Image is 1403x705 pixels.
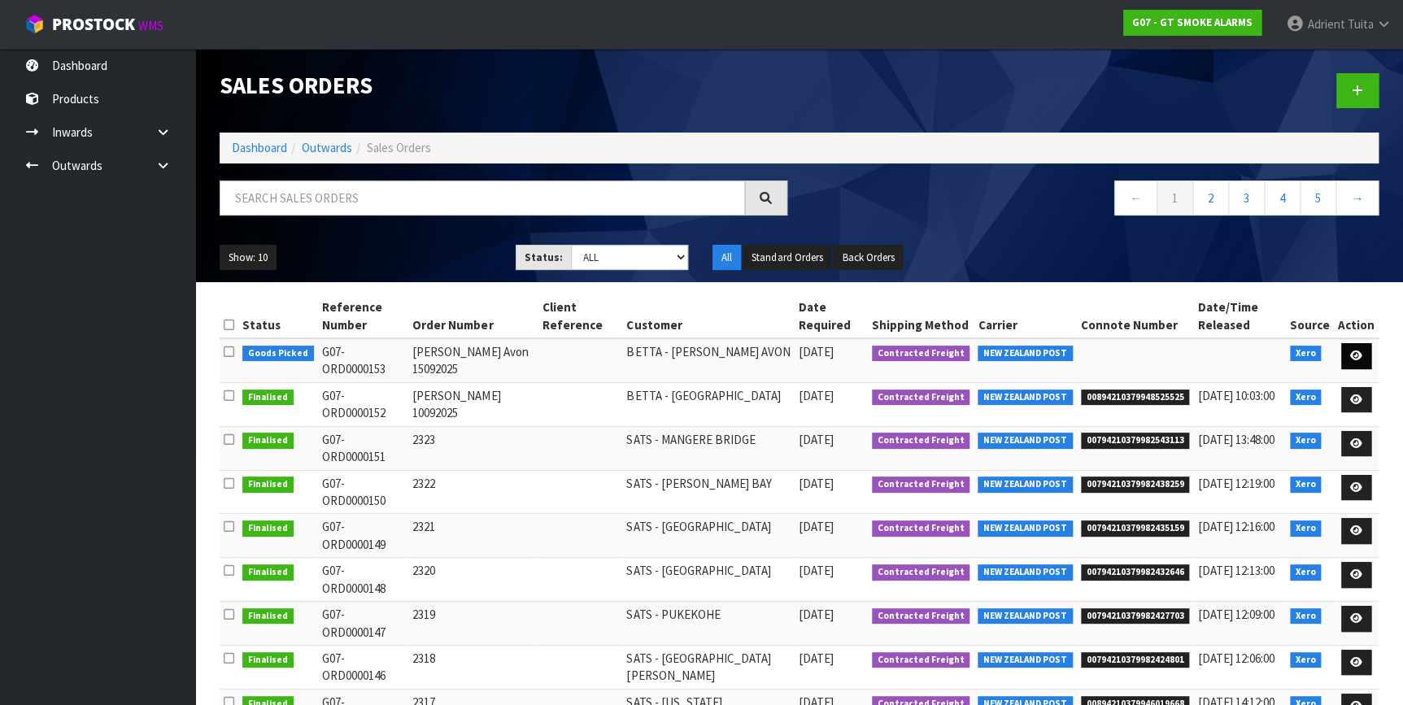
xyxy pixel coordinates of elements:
[220,73,787,98] h1: Sales Orders
[799,563,834,578] span: [DATE]
[302,140,352,155] a: Outwards
[242,564,294,581] span: Finalised
[799,607,834,622] span: [DATE]
[622,426,794,470] td: SATS - MANGERE BRIDGE
[978,564,1073,581] span: NEW ZEALAND POST
[1193,294,1286,338] th: Date/Time Released
[799,344,834,359] span: [DATE]
[408,294,538,338] th: Order Number
[978,652,1073,668] span: NEW ZEALAND POST
[1081,652,1190,668] span: 00794210379982424801
[318,294,409,338] th: Reference Number
[1286,294,1334,338] th: Source
[799,651,834,666] span: [DATE]
[408,338,538,382] td: [PERSON_NAME] Avon 15092025
[872,608,970,624] span: Contracted Freight
[408,558,538,602] td: 2320
[799,432,834,447] span: [DATE]
[1290,477,1322,493] span: Xero
[525,250,563,264] strong: Status:
[318,645,409,689] td: G07-ORD0000146
[1197,519,1274,534] span: [DATE] 12:16:00
[622,558,794,602] td: SATS - [GEOGRAPHIC_DATA]
[1334,294,1379,338] th: Action
[622,470,794,514] td: SATS - [PERSON_NAME] BAY
[872,652,970,668] span: Contracted Freight
[318,514,409,558] td: G07-ORD0000149
[1123,10,1261,36] a: G07 - GT SMOKE ALARMS
[622,382,794,426] td: BETTA - [GEOGRAPHIC_DATA]
[1081,433,1190,449] span: 00794210379982543113
[232,140,287,155] a: Dashboard
[242,389,294,406] span: Finalised
[872,520,970,537] span: Contracted Freight
[1197,432,1274,447] span: [DATE] 13:48:00
[868,294,974,338] th: Shipping Method
[1157,181,1193,215] a: 1
[408,514,538,558] td: 2321
[712,245,741,271] button: All
[622,338,794,382] td: BETTA - [PERSON_NAME] AVON
[242,520,294,537] span: Finalised
[872,564,970,581] span: Contracted Freight
[242,433,294,449] span: Finalised
[318,602,409,646] td: G07-ORD0000147
[1077,294,1194,338] th: Connote Number
[1300,181,1336,215] a: 5
[1114,181,1157,215] a: ←
[1228,181,1265,215] a: 3
[242,608,294,624] span: Finalised
[242,477,294,493] span: Finalised
[1290,652,1322,668] span: Xero
[318,558,409,602] td: G07-ORD0000148
[1081,520,1190,537] span: 00794210379982435159
[1290,608,1322,624] span: Xero
[1290,389,1322,406] span: Xero
[1192,181,1229,215] a: 2
[1264,181,1301,215] a: 4
[1290,564,1322,581] span: Xero
[795,294,868,338] th: Date Required
[242,346,314,362] span: Goods Picked
[24,14,45,34] img: cube-alt.png
[1347,16,1373,32] span: Tuita
[408,602,538,646] td: 2319
[1197,563,1274,578] span: [DATE] 12:13:00
[242,652,294,668] span: Finalised
[872,346,970,362] span: Contracted Freight
[1081,564,1190,581] span: 00794210379982432646
[1197,388,1274,403] span: [DATE] 10:03:00
[220,245,277,271] button: Show: 10
[318,338,409,382] td: G07-ORD0000153
[622,645,794,689] td: SATS - [GEOGRAPHIC_DATA][PERSON_NAME]
[799,476,834,491] span: [DATE]
[974,294,1077,338] th: Carrier
[1197,651,1274,666] span: [DATE] 12:06:00
[408,645,538,689] td: 2318
[812,181,1379,220] nav: Page navigation
[622,602,794,646] td: SATS - PUKEKOHE
[833,245,903,271] button: Back Orders
[978,608,1073,624] span: NEW ZEALAND POST
[978,346,1073,362] span: NEW ZEALAND POST
[318,470,409,514] td: G07-ORD0000150
[52,14,135,35] span: ProStock
[1307,16,1344,32] span: Adrient
[799,388,834,403] span: [DATE]
[872,477,970,493] span: Contracted Freight
[408,382,538,426] td: [PERSON_NAME] 10092025
[1290,520,1322,537] span: Xero
[872,433,970,449] span: Contracted Freight
[799,519,834,534] span: [DATE]
[1290,433,1322,449] span: Xero
[622,514,794,558] td: SATS - [GEOGRAPHIC_DATA]
[978,477,1073,493] span: NEW ZEALAND POST
[408,426,538,470] td: 2323
[318,382,409,426] td: G07-ORD0000152
[872,389,970,406] span: Contracted Freight
[1197,476,1274,491] span: [DATE] 12:19:00
[1290,346,1322,362] span: Xero
[622,294,794,338] th: Customer
[743,245,831,271] button: Standard Orders
[220,181,745,215] input: Search sales orders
